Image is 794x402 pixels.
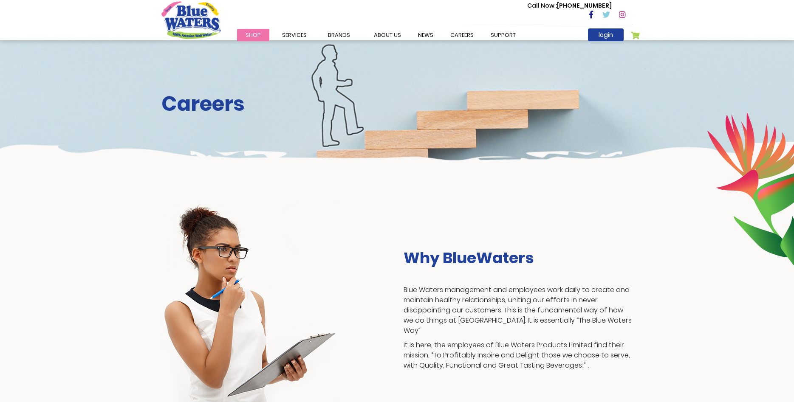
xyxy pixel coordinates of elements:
span: Call Now : [527,1,557,10]
a: login [588,28,624,41]
h2: Careers [161,92,633,116]
span: Brands [328,31,350,39]
p: [PHONE_NUMBER] [527,1,612,10]
img: career-intro-leaves.png [707,112,794,265]
h3: Why BlueWaters [404,249,633,267]
a: store logo [161,1,221,39]
span: Shop [246,31,261,39]
p: It is here, the employees of Blue Waters Products Limited find their mission, “To Profitably Insp... [404,340,633,371]
p: Blue Waters management and employees work daily to create and maintain healthy relationships, uni... [404,285,633,336]
a: careers [442,29,482,41]
a: about us [365,29,410,41]
a: News [410,29,442,41]
span: Services [282,31,307,39]
a: support [482,29,524,41]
